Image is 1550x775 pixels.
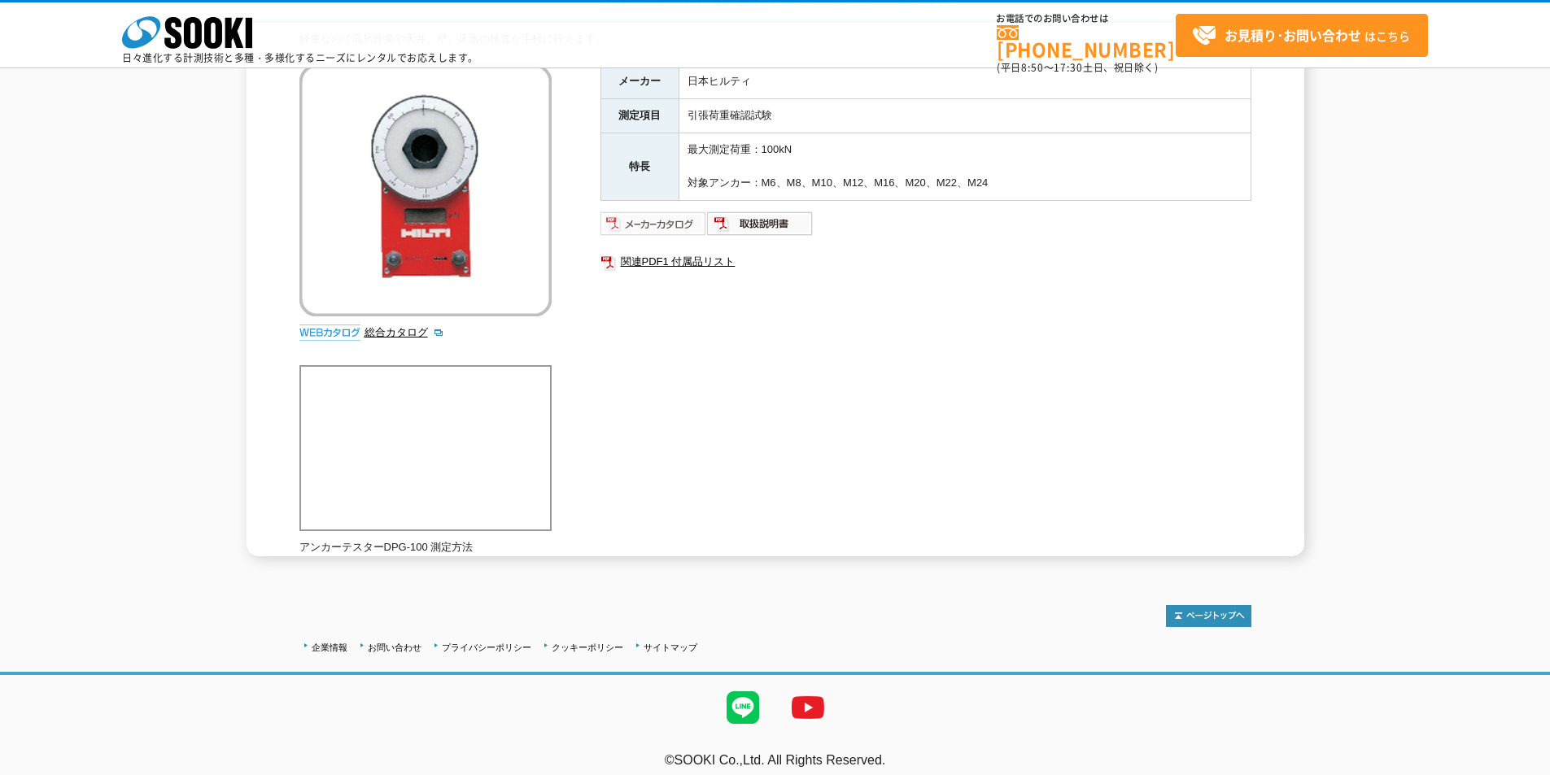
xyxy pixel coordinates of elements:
[122,53,478,63] p: 日々進化する計測技術と多種・多様化するニーズにレンタルでお応えします。
[679,133,1251,200] td: 最大測定荷重：100kN 対象アンカー：M6、M8、M10、M12、M16、M20、M22、M24
[600,133,679,200] th: 特長
[997,25,1176,59] a: [PHONE_NUMBER]
[442,642,531,652] a: プライバシーポリシー
[1225,25,1361,45] strong: お見積り･お問い合わせ
[1192,24,1410,48] span: はこちら
[365,326,444,338] a: 総合カタログ
[1021,60,1044,75] span: 8:50
[299,64,552,316] img: アンカーテスター DPG100
[775,675,840,740] img: YouTube
[710,675,775,740] img: LINE
[679,98,1251,133] td: 引張荷重確認試験
[1176,14,1428,57] a: お見積り･お問い合わせはこちら
[1054,60,1083,75] span: 17:30
[1166,605,1251,627] img: トップページへ
[299,539,552,556] p: アンカーテスターDPG-100 測定方法
[679,65,1251,99] td: 日本ヒルティ
[600,251,1251,272] a: 関連PDF1 付属品リスト
[600,221,707,233] a: メーカーカタログ
[644,642,697,652] a: サイトマップ
[600,65,679,99] th: メーカー
[600,98,679,133] th: 測定項目
[997,60,1158,75] span: (平日 ～ 土日、祝日除く)
[312,642,347,652] a: 企業情報
[368,642,421,652] a: お問い合わせ
[997,14,1176,24] span: お電話でのお問い合わせは
[707,221,814,233] a: 取扱説明書
[600,211,707,237] img: メーカーカタログ
[299,324,360,341] img: webカタログ
[552,642,623,652] a: クッキーポリシー
[707,211,814,237] img: 取扱説明書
